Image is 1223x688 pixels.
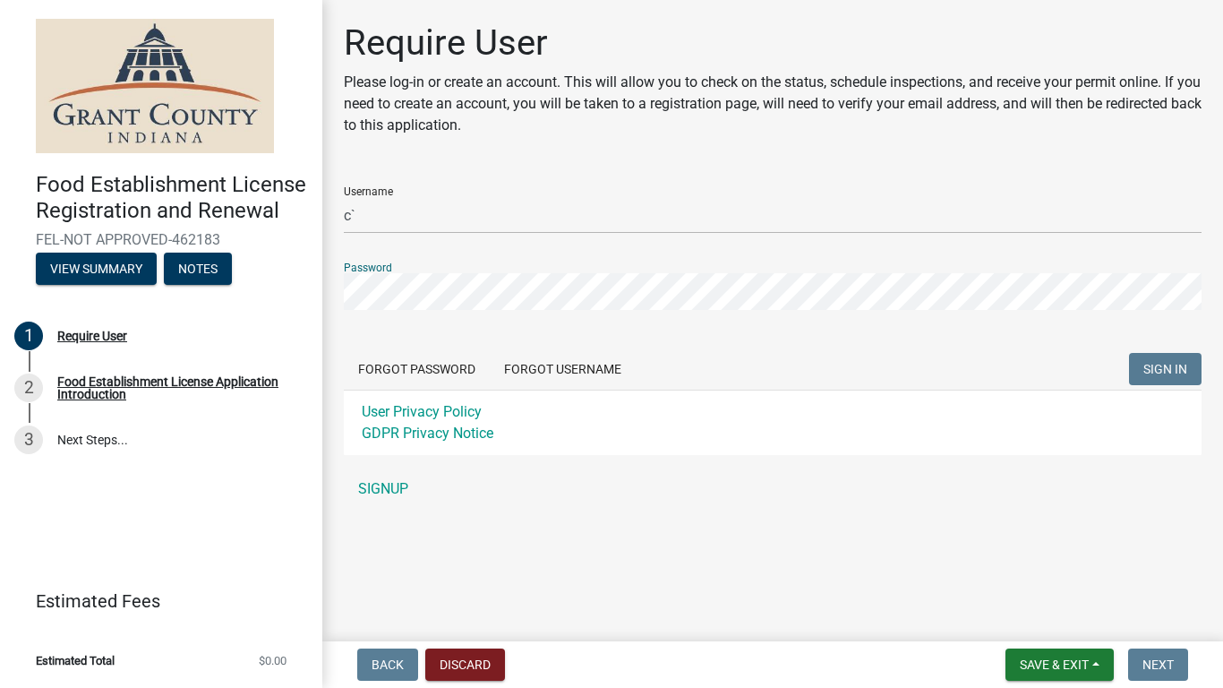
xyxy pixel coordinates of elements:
[14,322,43,350] div: 1
[362,425,493,442] a: GDPR Privacy Notice
[1128,649,1188,681] button: Next
[36,231,287,248] span: FEL-NOT APPROVED-462183
[344,72,1202,136] p: Please log-in or create an account. This will allow you to check on the status, schedule inspecti...
[1129,353,1202,385] button: SIGN IN
[36,253,157,285] button: View Summary
[357,649,418,681] button: Back
[57,375,294,400] div: Food Establishment License Application Introduction
[1142,658,1174,672] span: Next
[36,172,308,224] h4: Food Establishment License Registration and Renewal
[259,655,287,666] span: $0.00
[164,262,232,277] wm-modal-confirm: Notes
[36,262,157,277] wm-modal-confirm: Summary
[344,21,1202,64] h1: Require User
[14,583,294,619] a: Estimated Fees
[425,649,505,681] button: Discard
[1143,362,1187,376] span: SIGN IN
[344,471,1202,507] a: SIGNUP
[362,403,482,420] a: User Privacy Policy
[1005,649,1114,681] button: Save & Exit
[164,253,232,285] button: Notes
[1020,658,1089,672] span: Save & Exit
[14,374,43,402] div: 2
[490,353,636,385] button: Forgot Username
[36,655,115,666] span: Estimated Total
[344,353,490,385] button: Forgot Password
[36,19,274,153] img: Grant County, Indiana
[372,658,404,672] span: Back
[57,330,127,342] div: Require User
[14,426,43,454] div: 3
